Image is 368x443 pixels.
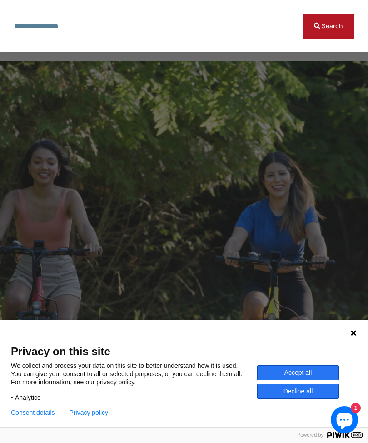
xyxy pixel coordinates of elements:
button: Accept all [257,365,339,380]
button: Consent details [11,409,55,416]
span: Search [322,22,343,30]
span: Privacy on this site [11,345,357,358]
p: We collect and process your data on this site to better understand how it is used. You can give y... [11,362,257,386]
span: Powered by [293,432,327,438]
span: Analytics [15,393,40,402]
a: Privacy policy [70,409,109,416]
inbox-online-store-chat: Shopify online store chat [328,406,361,436]
button: Search [303,14,354,39]
button: Decline all [257,384,339,399]
input: Search our store [14,14,303,39]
